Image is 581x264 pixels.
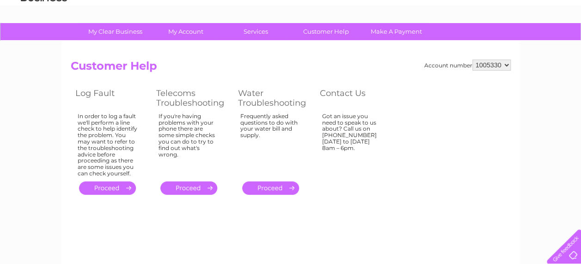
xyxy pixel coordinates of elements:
div: If you're having problems with your phone there are some simple checks you can do to try to find ... [159,113,220,173]
div: Got an issue you need to speak to us about? Call us on [PHONE_NUMBER] [DATE] to [DATE] 8am – 6pm. [322,113,382,173]
th: Telecoms Troubleshooting [152,86,233,110]
a: . [79,181,136,195]
a: Services [218,23,294,40]
a: Make A Payment [358,23,434,40]
th: Water Troubleshooting [233,86,315,110]
a: . [242,181,299,195]
th: Contact Us [315,86,396,110]
th: Log Fault [71,86,152,110]
a: Energy [441,39,462,46]
a: Telecoms [467,39,495,46]
div: Clear Business is a trading name of Verastar Limited (registered in [GEOGRAPHIC_DATA] No. 3667643... [73,5,509,45]
div: In order to log a fault we'll perform a line check to help identify the problem. You may want to ... [78,113,138,177]
a: 0333 014 3131 [407,5,471,16]
img: logo.png [20,24,67,52]
a: . [160,181,217,195]
a: My Clear Business [77,23,153,40]
a: Contact [520,39,542,46]
div: Frequently asked questions to do with your water bill and supply. [240,113,301,173]
div: Account number [424,60,511,71]
a: Customer Help [288,23,364,40]
a: Blog [501,39,514,46]
a: Log out [550,39,572,46]
a: My Account [147,23,224,40]
a: Water [418,39,436,46]
h2: Customer Help [71,60,511,77]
